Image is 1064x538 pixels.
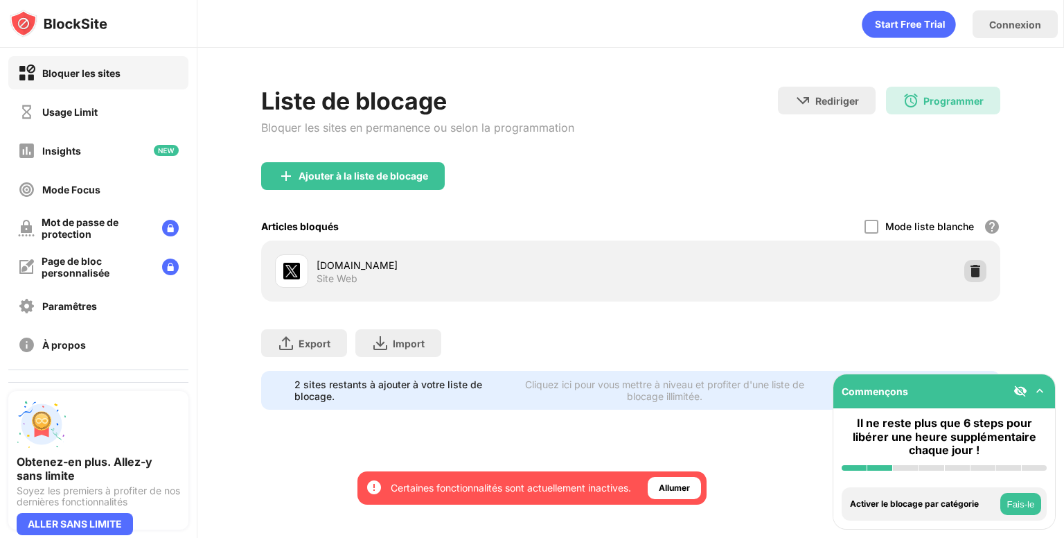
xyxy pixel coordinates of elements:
div: Obtenez-en plus. Allez-y sans limite [17,455,180,483]
div: Paramêtres [42,300,97,312]
img: favicons [283,263,300,279]
div: Cliquez ici pour vous mettre à niveau et profiter d'une liste de blocage illimitée. [507,379,823,402]
div: Liste de blocage [261,87,574,115]
img: customize-block-page-off.svg [18,259,35,275]
div: Mode liste blanche [885,220,974,232]
img: new-icon.svg [154,145,179,156]
div: Mode Focus [42,184,100,196]
img: omni-setup-toggle.svg [1033,384,1047,398]
div: Bloquer les sites en permanence ou selon la programmation [261,121,574,134]
div: Articles bloqués [261,220,339,232]
div: Insights [42,145,81,157]
img: push-unlimited.svg [17,399,66,449]
div: Activer le blocage par catégorie [850,499,997,509]
img: logo-blocksite.svg [10,10,107,37]
div: Usage Limit [42,106,98,118]
div: Commençons [842,385,908,397]
img: settings-off.svg [18,297,35,315]
div: Export [299,338,330,349]
div: 2 sites restants à ajouter à votre liste de blocage. [294,379,498,402]
div: Ajouter à la liste de blocage [299,171,428,182]
div: Site Web [317,272,357,285]
img: error-circle-white.svg [366,479,382,496]
img: lock-menu.svg [162,259,179,275]
div: Connexion [989,19,1041,31]
div: Page de bloc personnalisée [42,255,151,279]
img: focus-off.svg [18,181,35,198]
div: Rediriger [815,95,859,107]
div: Certaines fonctionnalités sont actuellement inactives. [391,481,631,495]
img: lock-menu.svg [162,220,179,236]
div: [DOMAIN_NAME] [317,258,630,272]
div: Import [393,338,425,349]
div: À propos [42,339,86,351]
div: animation [862,10,956,38]
img: block-on.svg [18,64,35,82]
div: ALLER SANS LIMITE [17,513,133,535]
img: time-usage-off.svg [18,103,35,121]
div: Mot de passe de protection [42,216,151,240]
div: Soyez les premiers à profiter de nos dernières fonctionnalités [17,485,180,507]
div: Bloquer les sites [42,67,121,79]
img: eye-not-visible.svg [1013,384,1027,398]
div: Programmer [923,95,984,107]
img: password-protection-off.svg [18,220,35,236]
button: Fais-le [1000,493,1041,515]
div: Il ne reste plus que 6 steps pour libérer une heure supplémentaire chaque jour ! [842,417,1047,457]
div: Allumer [659,481,690,495]
img: insights-off.svg [18,142,35,159]
img: about-off.svg [18,336,35,354]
